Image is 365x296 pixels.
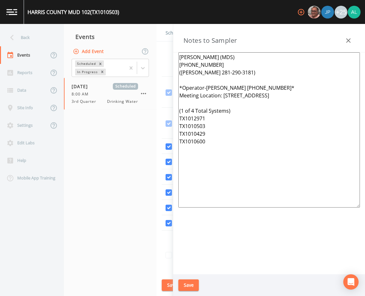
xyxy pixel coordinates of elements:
img: 30a13df2a12044f58df5f6b7fda61338 [348,6,361,19]
button: Save [178,279,199,291]
a: [DATE]Scheduled8:00 AM3rd QuarterDrinking Water [64,78,157,110]
img: logo [6,9,17,15]
div: +25 [335,6,347,19]
img: e2d790fa78825a4bb76dcb6ab311d44c [308,6,321,19]
a: Schedule [165,24,186,42]
button: Save [162,279,182,291]
div: Mike Franklin [307,6,321,19]
span: Scheduled [113,83,138,90]
img: 41241ef155101aa6d92a04480b0d0000 [321,6,334,19]
span: [DATE] [72,83,92,90]
div: Open Intercom Messenger [343,274,359,290]
textarea: [PERSON_NAME] (MDS) [PHONE_NUMBER] ([PERSON_NAME] 281-290-3181) *Operator-[PERSON_NAME] [PHONE_NU... [178,52,360,208]
div: Remove In Progress [99,69,106,75]
span: 3rd Quarter [72,99,100,104]
h3: Notes to Sampler [183,35,237,46]
div: Events [64,29,157,45]
div: Joshua gere Paul [321,6,334,19]
button: Add Event [72,46,106,57]
div: In Progress [75,69,99,75]
span: 8:00 AM [72,91,92,97]
div: Remove Scheduled [97,60,104,67]
div: Scheduled [75,60,97,67]
span: Drinking Water [107,99,138,104]
div: HARRIS COUNTY MUD 102 (TX1010503) [27,8,119,16]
